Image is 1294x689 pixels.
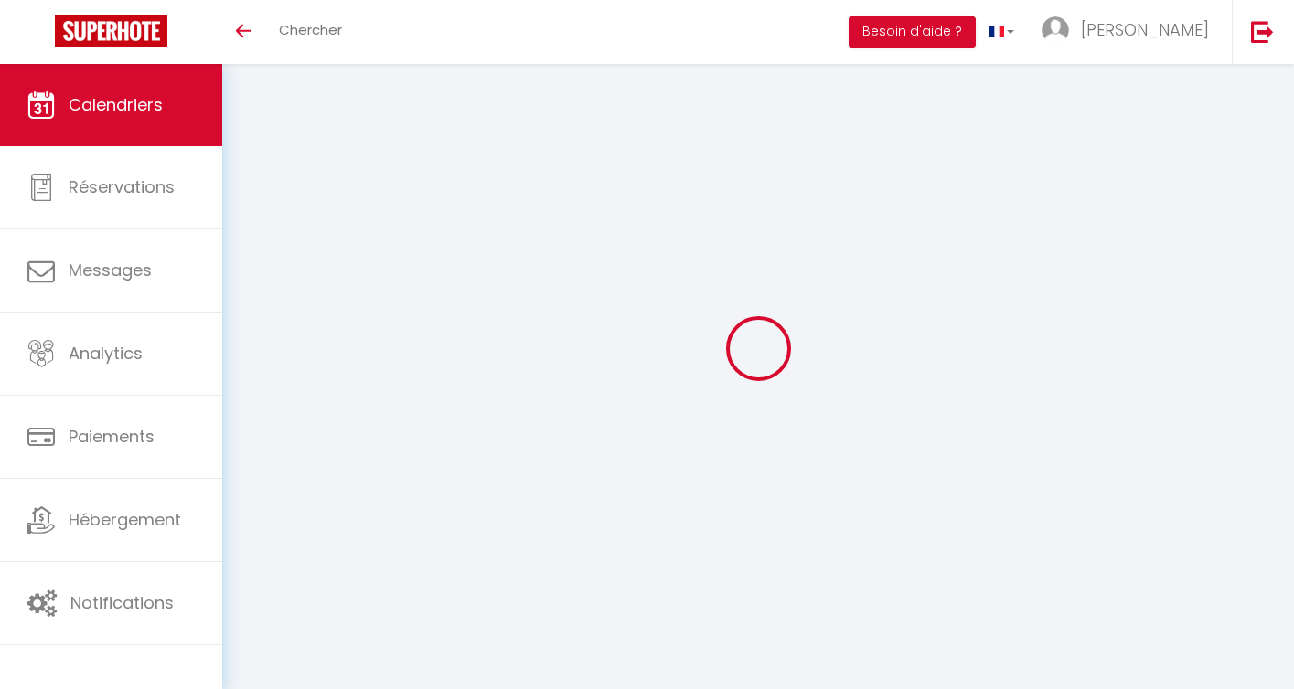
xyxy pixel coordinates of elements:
button: Besoin d'aide ? [849,16,976,48]
img: ... [1042,16,1069,44]
img: logout [1251,20,1274,43]
span: Réservations [69,175,175,198]
span: Hébergement [69,508,181,531]
span: Chercher [279,20,342,39]
span: Notifications [70,591,174,614]
span: Analytics [69,342,143,365]
img: Super Booking [55,15,167,47]
span: [PERSON_NAME] [1081,18,1209,41]
span: Paiements [69,425,155,448]
span: Messages [69,259,152,281]
span: Calendriers [69,93,163,116]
